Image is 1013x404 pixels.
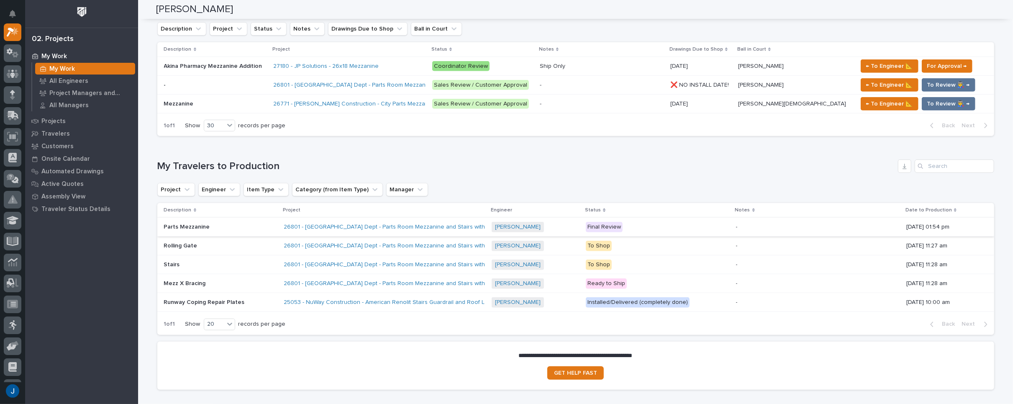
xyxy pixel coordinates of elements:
[10,10,21,23] div: Notifications
[927,99,970,109] span: To Review 👨‍🏭 →
[540,63,565,70] div: Ship Only
[41,155,90,163] p: Onsite Calendar
[25,152,138,165] a: Onsite Calendar
[386,183,428,196] button: Manager
[32,63,138,75] a: My Work
[738,99,848,108] p: [PERSON_NAME][DEMOGRAPHIC_DATA]
[164,241,199,250] p: Rolling Gate
[49,77,88,85] p: All Engineers
[25,190,138,203] a: Assembly View
[164,80,168,89] p: -
[164,222,212,231] p: Parts Mezzanine
[937,320,955,328] span: Back
[861,97,918,111] button: ← To Engineer 📐
[736,299,738,306] div: -
[432,61,490,72] div: Coordinator Review
[157,94,994,113] tr: MezzanineMezzanine 26771 - [PERSON_NAME] Construction - City Parts Mezzanine Sales Review / Custo...
[25,115,138,127] a: Projects
[164,45,192,54] p: Description
[670,80,731,89] p: ❌ NO INSTALL DATE!
[540,82,541,89] div: -
[959,122,994,129] button: Next
[273,100,437,108] a: 26771 - [PERSON_NAME] Construction - City Parts Mezzanine
[49,90,132,97] p: Project Managers and Engineers
[962,122,980,129] span: Next
[670,61,690,70] p: [DATE]
[157,237,994,255] tr: Rolling GateRolling Gate 26801 - [GEOGRAPHIC_DATA] Dept - Parts Room Mezzanine and Stairs with Ga...
[586,241,612,251] div: To Shop
[25,178,138,190] a: Active Quotes
[922,97,975,111] button: To Review 👨‍🏭 →
[915,160,994,173] input: Search
[283,206,300,215] p: Project
[41,206,110,213] p: Traveler Status Details
[431,45,447,54] p: Status
[738,61,785,70] p: [PERSON_NAME]
[927,80,970,90] span: To Review 👨‍🏭 →
[547,366,604,380] a: GET HELP FAST
[157,22,206,36] button: Description
[735,206,750,215] p: Notes
[906,224,981,231] p: [DATE] 01:54 pm
[198,183,240,196] button: Engineer
[4,5,21,23] button: Notifications
[906,299,981,306] p: [DATE] 10:00 am
[210,22,247,36] button: Project
[164,297,246,306] p: Runway Coping Repair Plates
[284,280,500,287] a: 26801 - [GEOGRAPHIC_DATA] Dept - Parts Room Mezzanine and Stairs with Gate
[157,218,994,237] tr: Parts MezzanineParts Mezzanine 26801 - [GEOGRAPHIC_DATA] Dept - Parts Room Mezzanine and Stairs w...
[25,140,138,152] a: Customers
[959,320,994,328] button: Next
[239,321,286,328] p: records per page
[157,75,994,94] tr: -- 26801 - [GEOGRAPHIC_DATA] Dept - Parts Room Mezzanine and Stairs with Gate Sales Review / Cust...
[185,122,200,129] p: Show
[273,82,489,89] a: 26801 - [GEOGRAPHIC_DATA] Dept - Parts Room Mezzanine and Stairs with Gate
[585,206,601,215] p: Status
[25,127,138,140] a: Travelers
[736,280,738,287] div: -
[491,206,512,215] p: Engineer
[922,78,975,92] button: To Review 👨‍🏭 →
[290,22,325,36] button: Notes
[861,78,918,92] button: ← To Engineer 📐
[32,87,138,99] a: Project Managers and Engineers
[32,35,74,44] div: 02. Projects
[251,22,287,36] button: Status
[284,224,500,231] a: 26801 - [GEOGRAPHIC_DATA] Dept - Parts Room Mezzanine and Stairs with Gate
[905,206,952,215] p: Date to Production
[937,122,955,129] span: Back
[554,370,597,376] span: GET HELP FAST
[41,130,70,138] p: Travelers
[157,116,182,136] p: 1 of 1
[25,50,138,62] a: My Work
[157,293,994,312] tr: Runway Coping Repair PlatesRunway Coping Repair Plates 25053 - NuWay Construction - American Reno...
[164,278,208,287] p: Mezz X Bracing
[185,321,200,328] p: Show
[736,261,738,268] div: -
[495,299,541,306] a: [PERSON_NAME]
[495,242,541,250] a: [PERSON_NAME]
[906,280,981,287] p: [DATE] 11:28 am
[923,122,959,129] button: Back
[157,255,994,274] tr: StairsStairs 26801 - [GEOGRAPHIC_DATA] Dept - Parts Room Mezzanine and Stairs with Gate [PERSON_N...
[495,280,541,287] a: [PERSON_NAME]
[495,224,541,231] a: [PERSON_NAME]
[432,99,529,109] div: Sales Review / Customer Approval
[49,102,89,109] p: All Managers
[164,99,195,108] p: Mezzanine
[495,261,541,268] a: [PERSON_NAME]
[866,80,913,90] span: ← To Engineer 📐
[204,320,224,329] div: 20
[273,63,379,70] a: 27180 - JP Solutions - 26x18 Mezzanine
[669,45,723,54] p: Drawings Due to Shop
[239,122,286,129] p: records per page
[164,260,182,268] p: Stairs
[962,320,980,328] span: Next
[244,183,289,196] button: Item Type
[292,183,383,196] button: Category (from Item Type)
[156,3,233,15] h2: [PERSON_NAME]
[157,183,195,196] button: Project
[32,75,138,87] a: All Engineers
[670,99,690,108] p: [DATE]
[284,261,500,268] a: 26801 - [GEOGRAPHIC_DATA] Dept - Parts Room Mezzanine and Stairs with Gate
